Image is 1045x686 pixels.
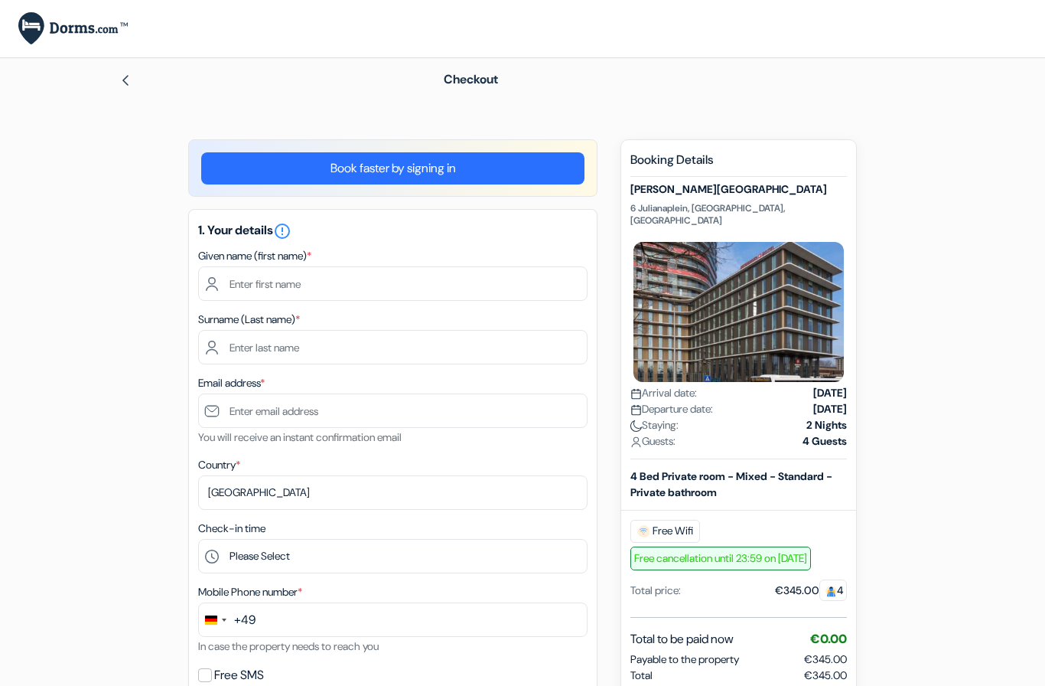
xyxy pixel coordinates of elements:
img: calendar.svg [630,388,642,400]
label: Given name (first name) [198,248,311,264]
img: left_arrow.svg [119,74,132,87]
label: Mobile Phone number [198,584,302,600]
a: error_outline [273,222,291,238]
span: Guests: [630,433,676,449]
span: Payable to the property [630,652,739,668]
span: Staying: [630,417,679,433]
b: 4 Bed Private room - Mixed - Standard - Private bathroom [630,469,832,499]
label: Check-in time [198,521,265,537]
label: Surname (Last name) [198,312,300,328]
h5: [PERSON_NAME][GEOGRAPHIC_DATA] [630,183,847,196]
div: Total price: [630,583,681,599]
span: €345.00 [804,668,847,684]
input: Enter email address [198,394,588,428]
div: €345.00 [775,583,847,599]
span: Arrival date: [630,385,697,401]
img: moon.svg [630,420,642,432]
label: Free SMS [214,665,264,686]
img: user_icon.svg [630,436,642,448]
h5: Booking Details [630,152,847,177]
span: 4 [819,580,847,601]
img: Dorms.com [18,12,128,45]
img: free_wifi.svg [637,525,649,537]
input: Enter first name [198,266,588,301]
strong: 2 Nights [806,417,847,433]
label: Email address [198,375,265,391]
input: Enter last name [198,330,588,364]
strong: [DATE] [813,401,847,417]
span: Checkout [444,71,498,87]
strong: 4 Guests [802,433,847,449]
i: error_outline [273,222,291,240]
span: Free cancellation until 23:59 on [DATE] [630,547,811,570]
div: +49 [234,611,256,629]
span: Free Wifi [630,520,700,543]
small: In case the property needs to reach you [198,639,379,653]
span: Total [630,668,653,684]
strong: [DATE] [813,385,847,401]
a: Book faster by signing in [201,152,584,185]
h5: 1. Your details [198,222,588,240]
img: calendar.svg [630,404,642,416]
label: Country [198,457,240,473]
img: guest.svg [825,586,837,597]
span: Departure date: [630,401,713,417]
small: You will receive an instant confirmation email [198,430,402,444]
span: €345.00 [804,652,847,666]
p: 6 Julianaplein, [GEOGRAPHIC_DATA], [GEOGRAPHIC_DATA] [630,202,847,227]
span: €0.00 [810,631,847,647]
span: Total to be paid now [630,630,734,648]
button: Change country, selected Germany (+49) [199,603,256,636]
